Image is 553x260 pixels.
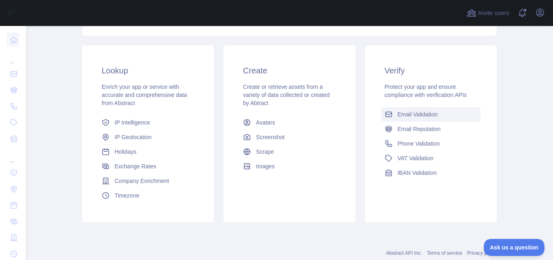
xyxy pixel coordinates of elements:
a: Privacy policy [467,250,497,256]
span: Company Enrichment [115,177,169,185]
a: Timezone [98,188,198,203]
span: Phone Validation [398,140,440,148]
a: Scrape [240,144,339,159]
a: Abstract API Inc. [386,250,422,256]
a: Avatars [240,115,339,130]
span: Protect your app and ensure compliance with verification APIs [385,84,467,98]
span: IP Intelligence [115,118,150,127]
a: Terms of service [427,250,462,256]
a: Phone Validation [381,136,481,151]
a: Email Reputation [381,122,481,136]
a: Holidays [98,144,198,159]
a: IBAN Validation [381,165,481,180]
span: IP Geolocation [115,133,152,141]
span: Invite users [478,9,509,18]
span: Create or retrieve assets from a variety of data collected or created by Abtract [243,84,330,106]
button: Invite users [465,6,511,19]
span: Avatars [256,118,275,127]
span: IBAN Validation [398,169,437,177]
a: Exchange Rates [98,159,198,174]
span: Screenshot [256,133,285,141]
span: Images [256,162,274,170]
a: Images [240,159,339,174]
h3: Lookup [102,65,194,76]
a: VAT Validation [381,151,481,165]
iframe: Toggle Customer Support [484,239,545,256]
a: Email Validation [381,107,481,122]
div: ... [6,148,19,164]
span: Holidays [115,148,136,156]
span: Email Validation [398,110,438,118]
div: ... [6,49,19,65]
span: Exchange Rates [115,162,156,170]
span: Scrape [256,148,274,156]
a: IP Intelligence [98,115,198,130]
span: Timezone [115,191,139,200]
h3: Create [243,65,336,76]
span: Enrich your app or service with accurate and comprehensive data from Abstract [102,84,187,106]
a: Screenshot [240,130,339,144]
a: Company Enrichment [98,174,198,188]
a: IP Geolocation [98,130,198,144]
span: Email Reputation [398,125,441,133]
span: VAT Validation [398,154,434,162]
h3: Verify [385,65,477,76]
